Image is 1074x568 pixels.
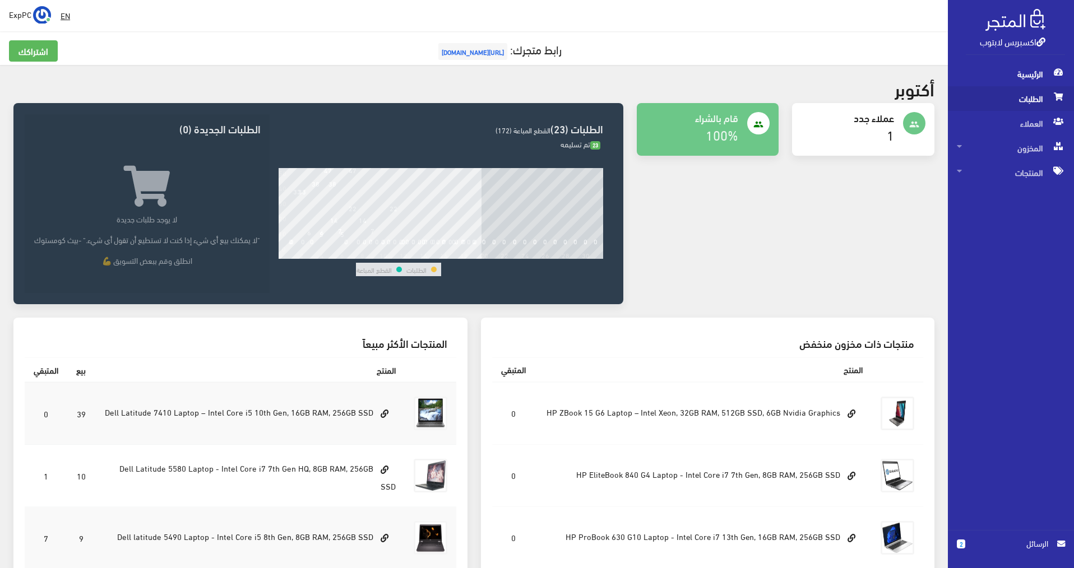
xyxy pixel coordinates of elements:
div: 8 [360,251,364,259]
div: 14 [420,251,428,259]
a: المنتجات [948,160,1074,185]
span: الطلبات [957,86,1065,111]
span: 23 [590,141,600,150]
a: العملاء [948,111,1074,136]
iframe: Drift Widget Chat Controller [13,491,56,534]
td: 0 [492,382,535,445]
u: EN [61,8,70,22]
td: 0 [25,382,67,445]
a: رابط متجرك:[URL][DOMAIN_NAME] [436,39,562,59]
img: hp-probook-630-g10-laptop-intel-core-i7-13th-gen-16gb-ram-256gb-ssd.jpg [881,521,914,555]
img: . [985,9,1045,31]
span: تم تسليمه [561,137,600,151]
th: المنتج [95,358,405,383]
td: Dell Latitude 5580 Laptop - Intel Core i7 7th Gen HQ, 8GB RAM, 256GB SSD [95,445,405,507]
i: people [753,119,763,129]
img: hp-zbook-15-g6-laptop-intel-xeon-32gb-ram-512gb-ssd-6gb-nvidia-graphics.jpg [881,397,914,430]
div: 22 [501,251,508,259]
div: 24 [521,251,529,259]
td: HP ZBook 15 G6 Laptop – Intel Xeon, 32GB RAM, 512GB SSD, 6GB Nvidia Graphics [535,382,872,445]
a: ... ExpPC [9,6,51,24]
img: dell-latitude-5580-laptop-intel-core-i7-7th-gen-hq-8gb-ram-256gb-ssd.jpg [414,459,447,492]
span: ExpPC [9,7,31,21]
a: 100% [706,122,738,146]
div: 6 [340,251,344,259]
a: 2 الرسائل [957,537,1065,561]
div: 2 [300,251,304,259]
span: الرئيسية [957,62,1065,86]
p: انطلق وقم ببعض التسويق 💪 [34,254,260,266]
h3: الطلبات الجديدة (0) [34,123,260,134]
td: 10 [67,445,95,507]
h3: الطلبات (23) [279,123,603,134]
th: بيع [67,358,95,383]
div: 18 [460,251,468,259]
td: 0 [492,445,535,507]
td: HP EliteBook 840 G4 Laptop - Intel Core i7 7th Gen, 8GB RAM, 256GB SSD [535,445,872,507]
a: الرئيسية [948,62,1074,86]
span: العملاء [957,111,1065,136]
span: 2 [957,539,965,548]
h3: المنتجات الأكثر مبيعاً [34,338,447,348]
p: لا يوجد طلبات جديدة [34,213,260,225]
div: 26 [541,251,549,259]
div: 47 [349,165,357,175]
td: 39 [67,382,95,445]
td: 1 [25,445,67,507]
h4: قام بالشراء [646,112,739,123]
div: 4 [320,251,324,259]
p: "لا يمكنك بيع أي شيء إذا كنت لا تستطيع أن تقول أي شيء." -بيث كومستوك [34,234,260,245]
span: المنتجات [957,160,1065,185]
a: الطلبات [948,86,1074,111]
img: ... [33,6,51,24]
i: people [909,119,919,129]
td: Dell Latitude 7410 Laptop – Intel Core i5 10th Gen, 16GB RAM, 256GB SSD [95,382,405,445]
th: المتبقي [25,358,67,383]
a: اشتراكك [9,40,58,62]
a: المخزون [948,136,1074,160]
h4: عملاء جدد [801,112,894,123]
h3: منتجات ذات مخزون منخفض [501,338,915,348]
div: 30 [582,251,590,259]
span: الرسائل [974,537,1048,550]
a: اكسبريس لابتوب [980,33,1045,49]
img: dell-latitude-5490-laptop-intel-core-i5-8th-gen-8gb-ram-256gb-ssd.png [414,521,447,555]
td: القطع المباعة [356,263,392,276]
h2: أكتوبر [895,78,934,98]
a: 1 [887,122,894,146]
div: 12 [400,251,408,259]
div: 47 [324,165,332,175]
th: المتبقي [492,358,535,382]
th: المنتج [535,358,872,382]
div: 28 [562,251,570,259]
td: الطلبات [406,263,427,276]
span: المخزون [957,136,1065,160]
img: hp-elitebook-840-g4-laptop-intel-core-i7-7th-gen-8gb-ram-256gb-ssd.jpg [881,459,914,492]
div: 16 [440,251,448,259]
span: [URL][DOMAIN_NAME] [438,43,507,60]
div: 10 [379,251,387,259]
div: 20 [480,251,488,259]
span: القطع المباعة (172) [496,123,550,137]
img: dell-latitude-7410-laptop-intel-core-i5-10th-gen-16gb-ram-256gb-ssd.jpg [414,397,447,430]
a: EN [56,6,75,26]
